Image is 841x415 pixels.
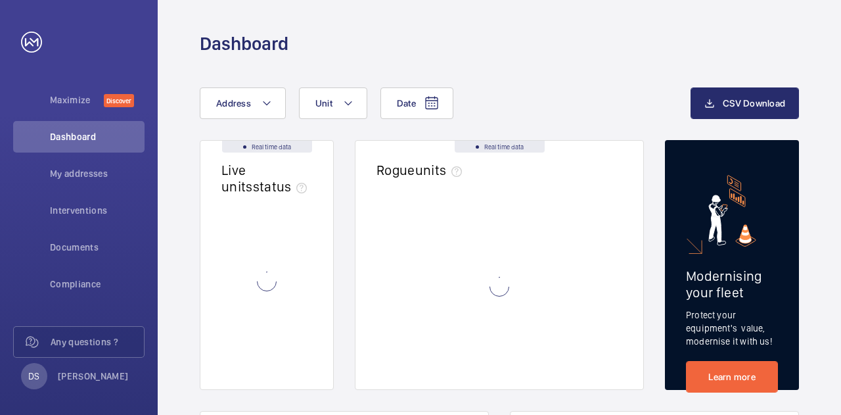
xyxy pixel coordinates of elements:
[222,141,312,153] div: Real time data
[50,130,145,143] span: Dashboard
[104,94,134,107] span: Discover
[253,178,313,195] span: status
[299,87,367,119] button: Unit
[686,361,778,393] a: Learn more
[691,87,799,119] button: CSV Download
[315,98,332,109] span: Unit
[200,32,288,56] h1: Dashboard
[221,162,312,195] h2: Live units
[50,93,104,107] span: Maximize
[216,98,251,109] span: Address
[686,268,778,301] h2: Modernising your fleet
[415,162,468,178] span: units
[28,370,39,383] p: DS
[50,204,145,217] span: Interventions
[455,141,545,153] div: Real time data
[50,167,145,180] span: My addresses
[51,335,144,349] span: Any questions ?
[397,98,416,109] span: Date
[376,162,467,178] h2: Rogue
[380,87,453,119] button: Date
[50,278,145,291] span: Compliance
[723,98,785,109] span: CSV Download
[200,87,286,119] button: Address
[708,175,756,247] img: marketing-card.svg
[50,241,145,254] span: Documents
[58,370,129,383] p: [PERSON_NAME]
[686,308,778,348] p: Protect your equipment's value, modernise it with us!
